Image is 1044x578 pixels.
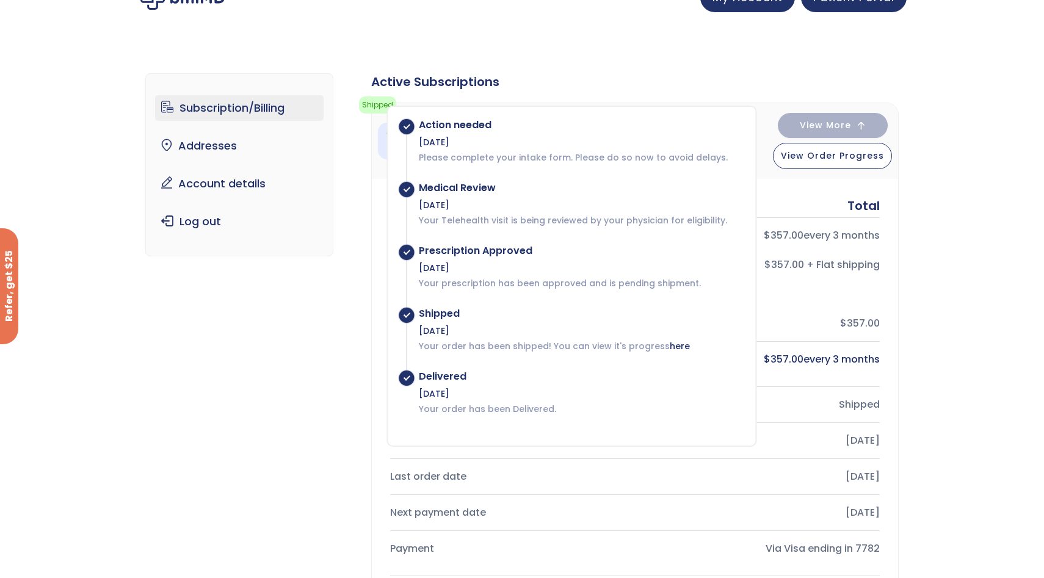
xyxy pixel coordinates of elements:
bdi: 357.00 [764,228,803,242]
img: Sermorelin SL Tabs - 3 Month Plan [378,123,415,159]
a: Log out [155,209,324,234]
div: $357.00 + Flat shipping [645,256,880,273]
span: View More [800,121,851,129]
div: Last order date [390,468,625,485]
p: Your order has been Delivered. [419,403,743,415]
p: Your prescription has been approved and is pending shipment. [419,277,743,289]
div: Shipped [419,308,743,320]
button: View More [778,113,888,138]
button: View Order Progress [773,143,892,169]
a: Addresses [155,133,324,159]
div: [DATE] [645,468,880,485]
div: [DATE] [419,388,743,400]
div: Prescription Approved [419,245,743,257]
div: [DATE] [645,432,880,449]
div: [DATE] [419,136,743,148]
span: Shipped [359,96,396,114]
div: Via Visa ending in 7782 [645,540,880,557]
div: Next payment date [390,504,625,521]
span: $ [764,228,770,242]
div: Medical Review [419,182,743,194]
span: View Order Progress [781,150,884,162]
div: Total [847,197,880,214]
nav: Account pages [145,73,334,256]
p: Your Telehealth visit is being reviewed by your physician for eligibility. [419,214,743,226]
a: Account details [155,171,324,197]
div: Action needed [419,119,743,131]
div: [DATE] [419,325,743,337]
div: Active Subscriptions [371,73,899,90]
p: Please complete your intake form. Please do so now to avoid delays. [419,151,743,164]
bdi: 357.00 [764,352,803,366]
a: Subscription/Billing [155,95,324,121]
p: Your order has been shipped! You can view it's progress [419,340,743,352]
div: every 3 months [645,227,880,244]
div: every 3 months [645,351,880,368]
div: [DATE] [419,262,743,274]
div: [DATE] [645,504,880,521]
div: Shipped [645,396,880,413]
div: Delivered [419,370,743,383]
div: $357.00 [645,315,880,332]
a: here [670,340,690,352]
div: [DATE] [419,199,743,211]
div: Payment [390,540,625,557]
span: $ [764,352,770,366]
